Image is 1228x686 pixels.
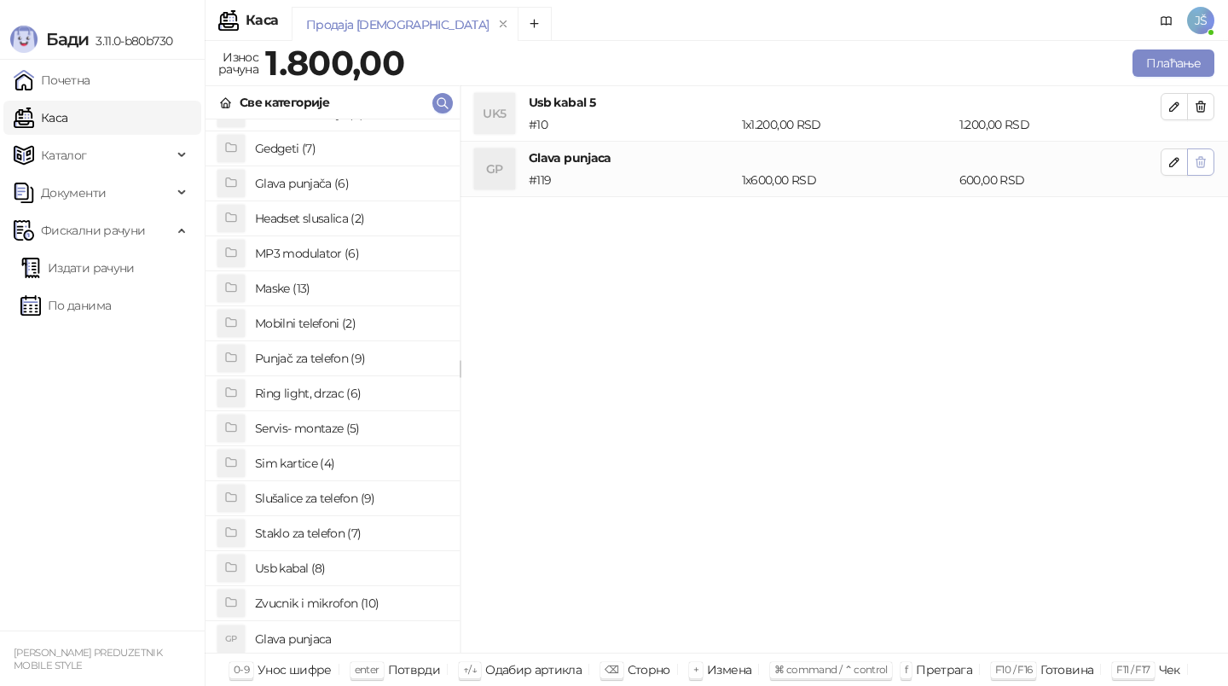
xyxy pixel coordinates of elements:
div: Измена [707,659,751,681]
div: # 119 [525,171,739,189]
h4: Headset slusalica (2) [255,205,446,232]
a: Почетна [14,63,90,97]
div: Одабир артикла [485,659,582,681]
strong: 1.800,00 [265,42,404,84]
img: Logo [10,26,38,53]
span: JŠ [1187,7,1214,34]
span: F10 / F16 [995,663,1032,676]
div: Све категорије [240,93,329,112]
div: 1 x 600,00 RSD [739,171,956,189]
div: 1.200,00 RSD [956,115,1164,134]
div: 600,00 RSD [956,171,1164,189]
div: # 10 [525,115,739,134]
button: Плаћање [1132,49,1214,77]
div: grid [206,119,460,653]
h4: Usb kabal (8) [255,555,446,582]
span: Каталог [41,138,87,172]
h4: Gedgeti (7) [255,135,446,162]
span: Документи [41,176,106,210]
span: ↑/↓ [463,663,477,676]
div: Продаја [DEMOGRAPHIC_DATA] [306,15,489,34]
span: Фискални рачуни [41,213,145,247]
h4: Punjač za telefon (9) [255,345,446,372]
div: Каса [246,14,278,27]
span: Бади [46,29,89,49]
h4: Mobilni telefoni (2) [255,310,446,337]
div: Потврди [388,659,441,681]
span: 0-9 [234,663,249,676]
span: F11 / F17 [1116,663,1150,676]
div: Сторно [628,659,670,681]
div: Износ рачуна [215,46,262,80]
h4: Ring light, drzac (6) [255,380,446,407]
div: Претрага [916,659,972,681]
h4: Zvucnik i mikrofon (10) [255,590,446,617]
span: enter [355,663,379,676]
a: Каса [14,101,67,135]
div: GP [217,625,245,653]
h4: Usb kabal 5 [529,93,1161,112]
div: 1 x 1.200,00 RSD [739,115,956,134]
h4: Staklo za telefon (7) [255,520,446,547]
div: UK5 [474,93,515,134]
h4: Slušalice za telefon (9) [255,485,446,512]
a: Издати рачуни [20,251,135,285]
h4: Glava punjaca [529,148,1161,167]
span: + [693,663,698,676]
small: [PERSON_NAME] PREDUZETNIK MOBILE STYLE [14,647,162,671]
span: ⌫ [605,663,618,676]
button: Add tab [518,7,552,41]
button: remove [492,17,514,32]
span: ⌘ command / ⌃ control [774,663,888,676]
div: Унос шифре [258,659,332,681]
h4: MP3 modulator (6) [255,240,446,267]
a: По данима [20,288,111,323]
h4: Maske (13) [255,275,446,302]
div: Чек [1159,659,1180,681]
h4: Glava punjaca [255,625,446,653]
h4: Sim kartice (4) [255,450,446,477]
div: Готовина [1040,659,1093,681]
span: f [905,663,907,676]
h4: Glava punjača (6) [255,170,446,197]
a: Документација [1153,7,1180,34]
span: 3.11.0-b80b730 [89,33,172,49]
div: GP [474,148,515,189]
h4: Servis- montaze (5) [255,415,446,442]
